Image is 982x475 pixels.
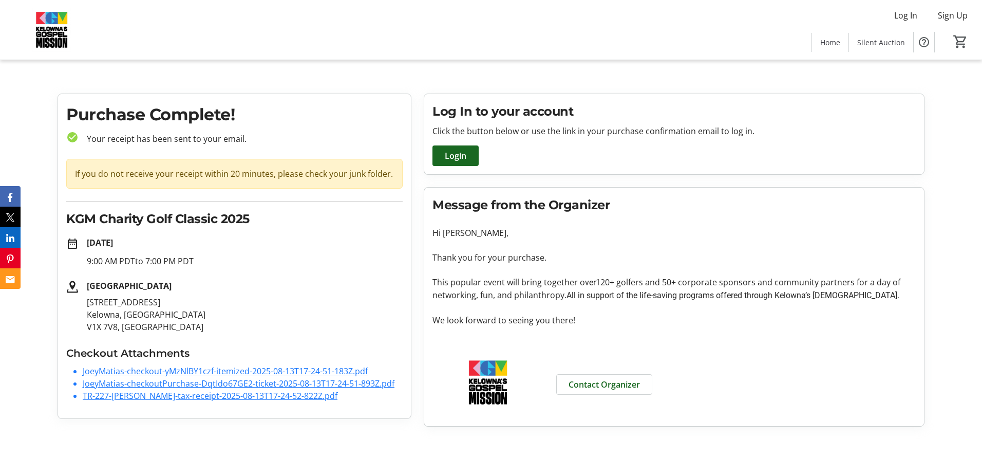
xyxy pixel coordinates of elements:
h1: Purchase Complete! [66,102,403,127]
span: Home [820,37,840,48]
div: If you do not receive your receipt within 20 minutes, please check your junk folder. [66,159,403,189]
p: This popular event will bring together o 120+ golfers and 50+ corporate sponsors and community pa... [432,276,916,302]
p: Your receipt has been sent to your email. [79,133,403,145]
h2: Log In to your account [432,102,916,121]
p: We look forward to seeing you there! [432,314,916,326]
a: Home [812,33,848,52]
a: Silent Auction [849,33,913,52]
span: Contact Organizer [569,378,640,391]
img: Kelowna's Gospel Mission's Logo [6,4,98,56]
p: Click the button below or use the link in your purchase confirmation email to log in. [432,125,916,137]
h3: Checkout Attachments [66,345,403,361]
a: TR-227-[PERSON_NAME]-tax-receipt-2025-08-13T17-24-52-822Z.pdf [83,390,337,401]
h2: Message from the Organizer [432,196,916,214]
a: JoeyMatias-checkoutPurchase-DqtIdo67GE2-ticket-2025-08-13T17-24-51-893Z.pdf [83,378,394,389]
a: Contact Organizer [556,374,652,395]
a: JoeyMatias-checkout-yMzNlBY1czf-itemized-2025-08-13T17-24-51-183Z.pdf [83,366,368,377]
button: Help [914,32,934,52]
span: All in support of the life-saving programs offered through Kelowna’s [DEMOGRAPHIC_DATA]. [566,290,899,300]
span: Silent Auction [857,37,905,48]
strong: [GEOGRAPHIC_DATA] [87,280,172,291]
span: Login [445,150,466,162]
button: Sign Up [930,7,976,24]
span: Log In [894,9,917,22]
strong: [DATE] [87,237,113,248]
span: Sign Up [938,9,968,22]
p: [STREET_ADDRESS] Kelowna, [GEOGRAPHIC_DATA] V1X 7V8, [GEOGRAPHIC_DATA] [87,296,403,333]
p: 9:00 AM PDT to 7:00 PM PDT [87,255,403,267]
span: ver [585,278,596,287]
p: Thank you for your purchase. [432,251,916,264]
img: Kelowna's Gospel Mission logo [432,351,544,414]
mat-icon: date_range [66,238,79,250]
button: Log In [886,7,926,24]
mat-icon: check_circle [66,131,79,143]
h2: KGM Charity Golf Classic 2025 [66,210,403,228]
p: Hi [PERSON_NAME], [432,227,916,239]
button: Cart [951,32,970,51]
button: Login [432,145,479,166]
